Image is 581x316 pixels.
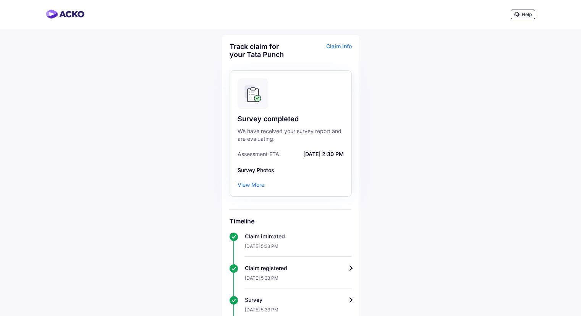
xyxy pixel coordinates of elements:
[230,42,289,59] div: Track claim for your Tata Punch
[238,166,344,174] div: Survey Photos
[293,42,352,64] div: Claim info
[245,233,352,240] div: Claim intimated
[245,264,352,272] div: Claim registered
[245,240,352,257] div: [DATE] 5:33 PM
[238,181,264,189] div: View More
[238,150,281,158] span: Assessment ETA:
[245,272,352,288] div: [DATE] 5:33 PM
[245,296,352,304] div: Survey
[238,127,344,143] div: We have received your survey report and are evaluating.
[283,150,344,158] span: [DATE] 2:30 PM
[522,11,532,17] span: Help
[46,10,84,19] img: horizontal-gradient.png
[230,217,352,225] h6: Timeline
[238,114,344,124] div: Survey completed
